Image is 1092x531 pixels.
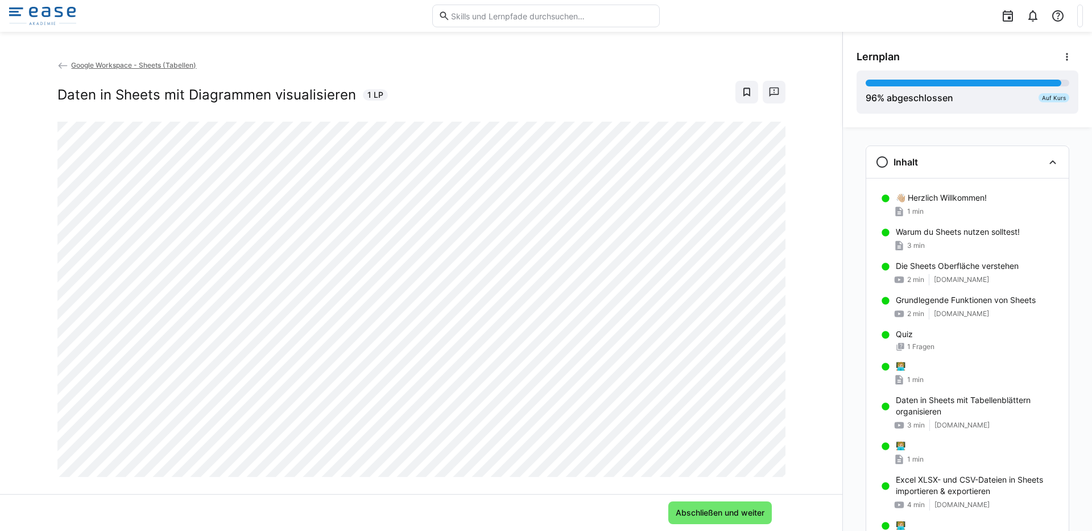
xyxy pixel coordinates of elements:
[450,11,653,21] input: Skills und Lernpfade durchsuchen…
[866,91,953,105] div: % abgeschlossen
[894,156,918,168] h3: Inhalt
[907,375,924,384] span: 1 min
[896,260,1019,272] p: Die Sheets Oberfläche verstehen
[857,51,900,63] span: Lernplan
[896,329,913,340] p: Quiz
[907,455,924,464] span: 1 min
[57,86,356,103] h2: Daten in Sheets mit Diagrammen visualisieren
[907,309,924,318] span: 2 min
[907,500,925,509] span: 4 min
[934,275,989,284] span: [DOMAIN_NAME]
[668,501,772,524] button: Abschließen und weiter
[866,92,877,103] span: 96
[367,89,383,101] span: 1 LP
[896,360,905,372] p: 🧑🏼‍💻
[896,226,1020,238] p: Warum du Sheets nutzen solltest!
[674,507,766,518] span: Abschließen und weiter
[934,421,990,430] span: [DOMAIN_NAME]
[896,192,987,204] p: 👋🏼 Herzlich Willkommen!
[71,61,196,69] span: Google Workspace - Sheets (Tabellen)
[934,500,990,509] span: [DOMAIN_NAME]
[907,342,934,351] span: 1 Fragen
[907,241,925,250] span: 3 min
[907,421,925,430] span: 3 min
[896,474,1060,497] p: Excel XLSX- und CSV-Dateien in Sheets importieren & exportieren
[934,309,989,318] span: [DOMAIN_NAME]
[896,395,1060,417] p: Daten in Sheets mit Tabellenblättern organisieren
[896,440,905,451] p: 🧑🏼‍💻
[907,207,924,216] span: 1 min
[1039,93,1069,102] div: Auf Kurs
[896,520,905,531] p: 🧑🏼‍💻
[907,275,924,284] span: 2 min
[57,61,197,69] a: Google Workspace - Sheets (Tabellen)
[896,294,1036,306] p: Grundlegende Funktionen von Sheets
